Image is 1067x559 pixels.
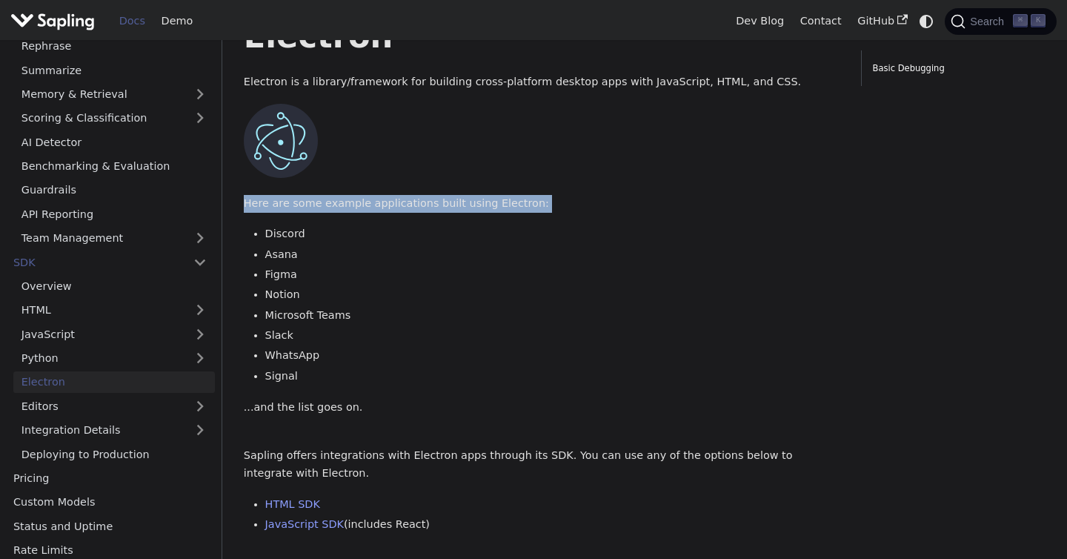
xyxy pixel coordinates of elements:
a: HTML SDK [265,498,320,510]
li: (includes React) [265,516,840,534]
li: Signal [265,368,840,386]
a: SDK [5,251,185,273]
a: Custom Models [5,492,215,513]
a: Integration Details [13,420,215,441]
a: JavaScript [13,323,215,345]
p: Here are some example applications built using Electron: [244,195,840,213]
a: JavaScript SDK [265,518,344,530]
a: Scoring & Classification [13,107,215,129]
p: ...and the list goes on. [244,399,840,417]
a: Dev Blog [728,10,791,33]
a: Benchmarking & Evaluation [13,156,215,177]
a: Python [13,348,215,369]
button: Switch between dark and light mode (currently system mode) [916,10,937,32]
a: Team Management [13,228,215,249]
a: Guardrails [13,179,215,201]
a: GitHub [849,10,915,33]
a: Electron [13,371,215,393]
li: Microsoft Teams [265,307,840,325]
a: Rephrase [13,36,215,57]
a: Deploying to Production [13,443,215,465]
li: Notion [265,286,840,304]
li: WhatsApp [265,347,840,365]
a: Memory & Retrieval [13,84,215,105]
button: Collapse sidebar category 'SDK' [185,251,215,273]
li: Asana [265,246,840,264]
a: HTML [13,300,215,321]
a: AI Detector [13,131,215,153]
li: Discord [265,225,840,243]
img: Electron [244,104,318,178]
li: Slack [265,327,840,345]
a: Contact [792,10,850,33]
kbd: ⌘ [1013,14,1028,27]
a: API Reporting [13,203,215,225]
a: Sapling.ai [10,10,100,32]
p: Sapling offers integrations with Electron apps through its SDK. You can use any of the options be... [244,447,840,483]
kbd: K [1031,14,1046,27]
a: Demo [153,10,201,33]
a: Status and Uptime [5,515,215,537]
li: Figma [265,266,840,284]
button: Search (Command+K) [945,8,1056,35]
button: Expand sidebar category 'Editors' [185,395,215,417]
span: Search [965,16,1013,27]
p: Electron is a library/framework for building cross-platform desktop apps with JavaScript, HTML, a... [244,73,840,91]
img: Sapling.ai [10,10,95,32]
a: Overview [13,276,215,297]
a: Editors [13,395,185,417]
a: Summarize [13,59,215,81]
a: Docs [111,10,153,33]
a: Basic Debugging [873,62,1040,76]
a: Pricing [5,468,215,489]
